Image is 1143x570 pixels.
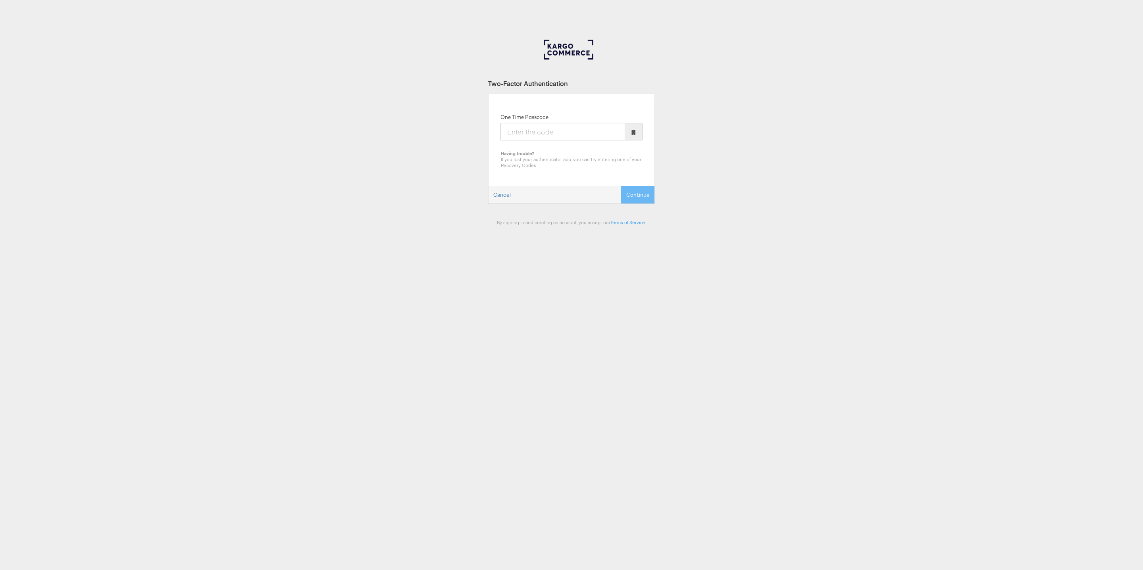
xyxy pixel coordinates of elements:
[500,113,548,121] label: One Time Passcode
[489,186,516,203] a: Cancel
[488,219,655,225] div: By signing in and creating an account, you accept our .
[488,79,655,88] div: Two-Factor Authentication
[501,150,534,156] b: Having trouble?
[501,156,641,168] span: If you lost your authenticator app, you can try entering one of your Recovery Codes
[500,123,625,140] input: Enter the code
[610,219,645,225] a: Terms of Service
